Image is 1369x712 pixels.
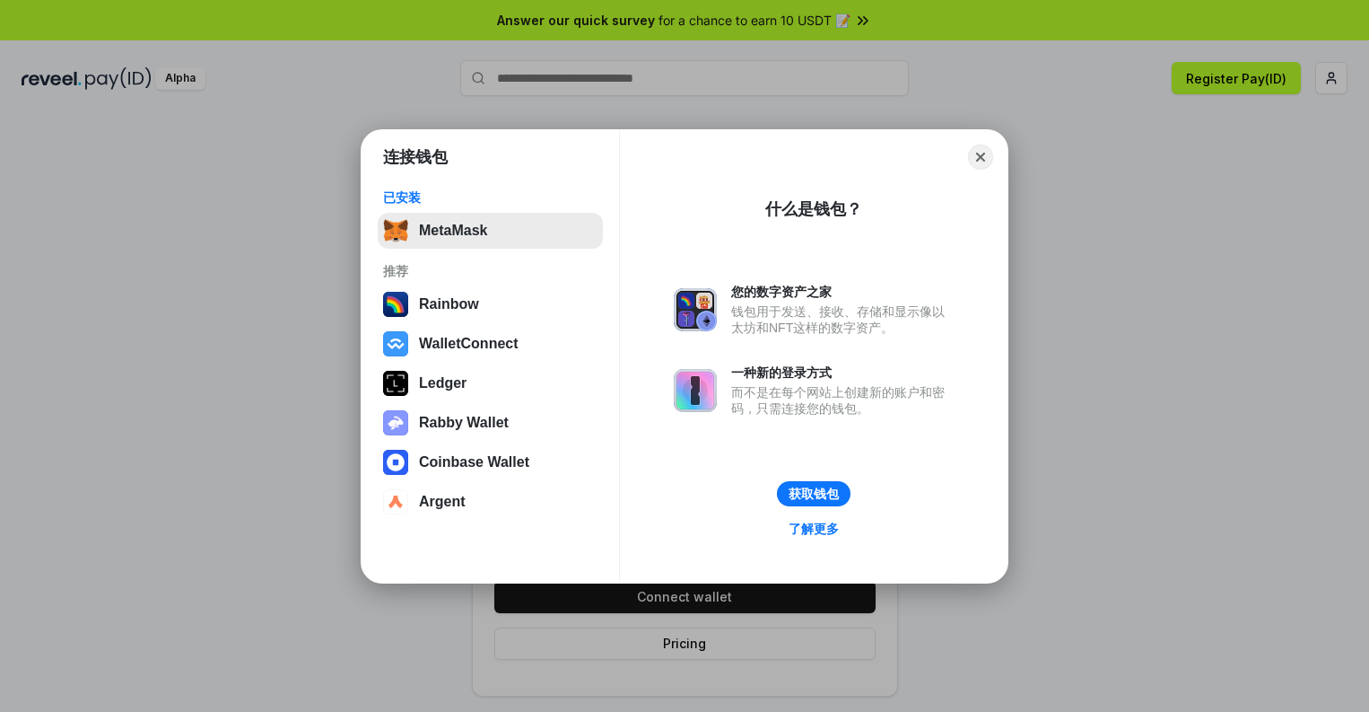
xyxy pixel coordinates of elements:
button: WalletConnect [378,326,603,362]
button: 获取钱包 [777,481,850,506]
div: 钱包用于发送、接收、存储和显示像以太坊和NFT这样的数字资产。 [731,303,954,336]
img: svg+xml,%3Csvg%20xmlns%3D%22http%3A%2F%2Fwww.w3.org%2F2000%2Fsvg%22%20fill%3D%22none%22%20viewBox... [674,288,717,331]
div: Argent [419,494,466,510]
button: Rabby Wallet [378,405,603,441]
button: MetaMask [378,213,603,249]
img: svg+xml,%3Csvg%20fill%3D%22none%22%20height%3D%2233%22%20viewBox%3D%220%200%2035%2033%22%20width%... [383,218,408,243]
img: svg+xml,%3Csvg%20xmlns%3D%22http%3A%2F%2Fwww.w3.org%2F2000%2Fsvg%22%20fill%3D%22none%22%20viewBox... [674,369,717,412]
button: Coinbase Wallet [378,444,603,480]
button: Ledger [378,365,603,401]
div: Rainbow [419,296,479,312]
div: Coinbase Wallet [419,454,529,470]
button: Argent [378,484,603,520]
div: Ledger [419,375,467,391]
div: 已安装 [383,189,597,206]
img: svg+xml,%3Csvg%20width%3D%2228%22%20height%3D%2228%22%20viewBox%3D%220%200%2028%2028%22%20fill%3D... [383,489,408,514]
h1: 连接钱包 [383,146,448,168]
a: 了解更多 [778,517,850,541]
div: MetaMask [419,223,487,239]
img: svg+xml,%3Csvg%20width%3D%2228%22%20height%3D%2228%22%20viewBox%3D%220%200%2028%2028%22%20fill%3D... [383,450,408,475]
div: Rabby Wallet [419,415,509,431]
button: Rainbow [378,286,603,322]
img: svg+xml,%3Csvg%20xmlns%3D%22http%3A%2F%2Fwww.w3.org%2F2000%2Fsvg%22%20fill%3D%22none%22%20viewBox... [383,410,408,435]
div: 获取钱包 [789,486,839,502]
button: Close [968,145,993,170]
img: svg+xml,%3Csvg%20width%3D%22120%22%20height%3D%22120%22%20viewBox%3D%220%200%20120%20120%22%20fil... [383,292,408,317]
img: svg+xml,%3Csvg%20xmlns%3D%22http%3A%2F%2Fwww.w3.org%2F2000%2Fsvg%22%20width%3D%2228%22%20height%3... [383,371,408,396]
div: 推荐 [383,263,597,279]
div: WalletConnect [419,336,519,352]
div: 一种新的登录方式 [731,365,954,381]
div: 而不是在每个网站上创建新的账户和密码，只需连接您的钱包。 [731,384,954,417]
div: 什么是钱包？ [765,198,862,220]
img: svg+xml,%3Csvg%20width%3D%2228%22%20height%3D%2228%22%20viewBox%3D%220%200%2028%2028%22%20fill%3D... [383,331,408,356]
div: 您的数字资产之家 [731,284,954,300]
div: 了解更多 [789,521,839,537]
